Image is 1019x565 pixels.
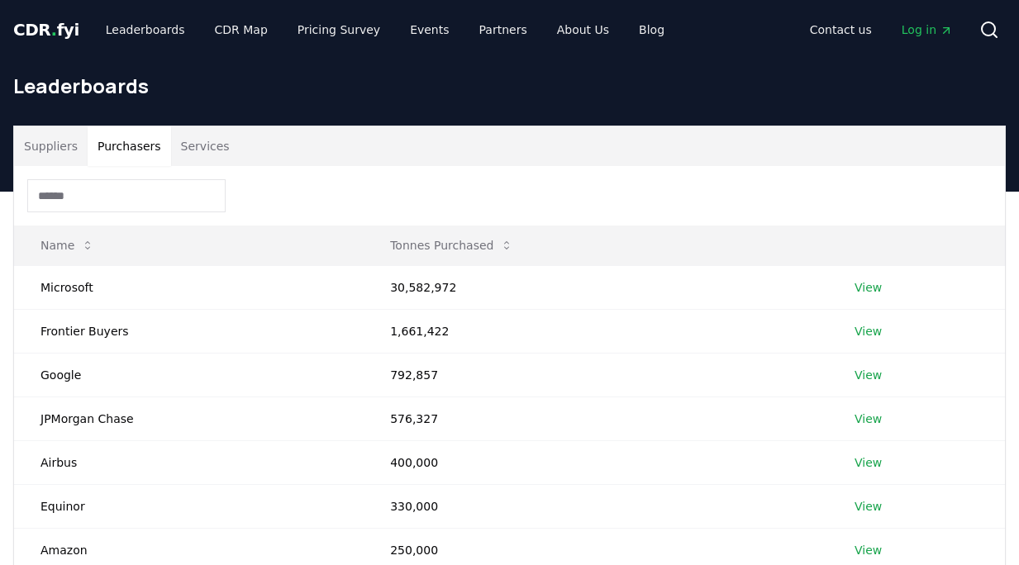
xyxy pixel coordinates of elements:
td: 400,000 [364,440,828,484]
button: Tonnes Purchased [377,229,526,262]
td: 330,000 [364,484,828,528]
td: 30,582,972 [364,265,828,309]
span: Log in [902,21,953,38]
td: 576,327 [364,396,828,440]
h1: Leaderboards [13,73,1006,99]
td: JPMorgan Chase [14,396,364,440]
a: View [855,454,882,471]
td: 792,857 [364,353,828,396]
span: CDR fyi [13,20,79,40]
button: Suppliers [14,126,88,166]
button: Name [27,229,107,262]
td: Microsoft [14,265,364,309]
a: Contact us [797,15,885,45]
a: View [855,542,882,558]
a: View [855,367,882,383]
nav: Main [93,15,678,45]
td: 1,661,422 [364,309,828,353]
a: About Us [544,15,622,45]
nav: Main [797,15,966,45]
a: Log in [888,15,966,45]
a: Blog [626,15,678,45]
td: Equinor [14,484,364,528]
a: Pricing Survey [284,15,393,45]
td: Google [14,353,364,396]
button: Services [171,126,240,166]
button: Purchasers [88,126,171,166]
td: Frontier Buyers [14,309,364,353]
a: CDR Map [202,15,281,45]
a: Events [397,15,462,45]
a: View [855,411,882,427]
a: Leaderboards [93,15,198,45]
a: View [855,498,882,515]
a: Partners [466,15,540,45]
a: CDR.fyi [13,18,79,41]
a: View [855,279,882,296]
span: . [51,20,57,40]
a: View [855,323,882,339]
td: Airbus [14,440,364,484]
